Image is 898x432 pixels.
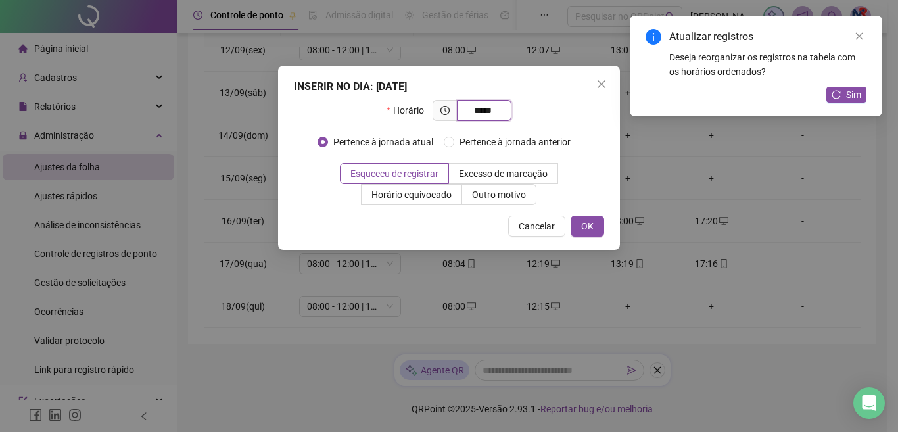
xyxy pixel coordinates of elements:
[646,29,661,45] span: info-circle
[472,189,526,200] span: Outro motivo
[454,135,576,149] span: Pertence à jornada anterior
[459,168,548,179] span: Excesso de marcação
[669,50,866,79] div: Deseja reorganizar os registros na tabela com os horários ordenados?
[596,79,607,89] span: close
[519,219,555,233] span: Cancelar
[571,216,604,237] button: OK
[669,29,866,45] div: Atualizar registros
[328,135,438,149] span: Pertence à jornada atual
[846,87,861,102] span: Sim
[440,106,450,115] span: clock-circle
[350,168,438,179] span: Esqueceu de registrar
[852,29,866,43] a: Close
[387,100,432,121] label: Horário
[508,216,565,237] button: Cancelar
[853,387,885,419] div: Open Intercom Messenger
[832,90,841,99] span: reload
[294,79,604,95] div: INSERIR NO DIA : [DATE]
[371,189,452,200] span: Horário equivocado
[581,219,594,233] span: OK
[855,32,864,41] span: close
[826,87,866,103] button: Sim
[591,74,612,95] button: Close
